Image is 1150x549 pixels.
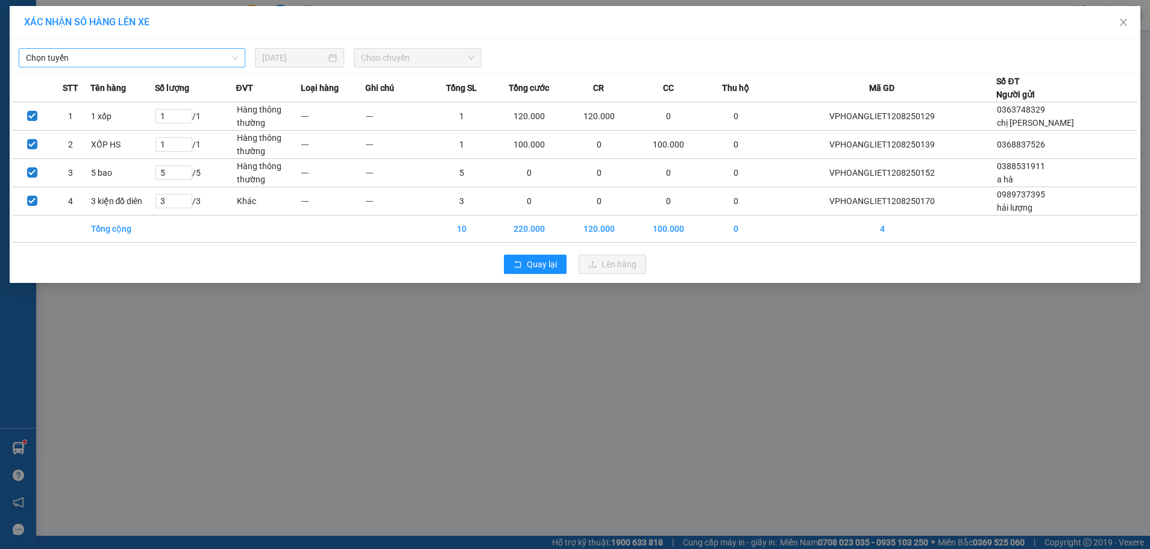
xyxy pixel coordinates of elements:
td: 4 [768,216,996,243]
td: 1 xốp [90,102,155,131]
td: --- [301,159,365,187]
td: Hàng thông thường [236,159,301,187]
td: 220.000 [494,216,564,243]
button: uploadLên hàng [579,255,646,274]
span: Thu hộ [722,81,749,95]
td: / 1 [155,131,236,159]
td: 1 [51,102,90,131]
span: 0388531911 [997,161,1045,171]
td: Tổng cộng [90,216,155,243]
td: 100.000 [633,131,703,159]
td: VPHOANGLIET1208250170 [768,187,996,216]
span: Ghi chú [365,81,394,95]
span: chị [PERSON_NAME] [997,118,1074,128]
td: 120.000 [564,102,634,131]
td: 1 [430,102,494,131]
span: 0368837526 [997,140,1045,149]
td: 100.000 [633,216,703,243]
td: / 5 [155,159,236,187]
td: Hàng thông thường [236,131,301,159]
td: 120.000 [564,216,634,243]
td: VPHOANGLIET1208250129 [768,102,996,131]
span: Tổng cước [509,81,549,95]
span: rollback [514,260,522,270]
button: rollbackQuay lại [504,255,567,274]
td: 0 [564,187,634,216]
td: XỐP HS [90,131,155,159]
td: --- [365,159,430,187]
td: 5 bao [90,159,155,187]
button: Close [1107,6,1140,40]
span: Mã GD [869,81,894,95]
td: 2 [51,131,90,159]
td: 0 [633,187,703,216]
td: 0 [564,131,634,159]
td: 0 [703,187,768,216]
td: 0 [494,187,564,216]
td: 1 [430,131,494,159]
span: XÁC NHẬN SỐ HÀNG LÊN XE [24,16,149,28]
td: 0 [703,131,768,159]
td: 0 [494,159,564,187]
span: Số lượng [155,81,189,95]
span: CC [663,81,674,95]
td: 0 [703,216,768,243]
td: 0 [633,159,703,187]
span: Chọn chuyến [361,49,475,67]
span: close [1119,17,1128,27]
span: Chọn tuyến [26,49,238,67]
span: CR [593,81,604,95]
span: hải lượng [997,203,1032,212]
td: --- [301,102,365,131]
td: 120.000 [494,102,564,131]
td: --- [365,102,430,131]
td: Khác [236,187,301,216]
td: --- [365,187,430,216]
span: Tổng SL [446,81,477,95]
td: 3 [430,187,494,216]
span: a hà [997,175,1013,184]
td: 10 [430,216,494,243]
div: Số ĐT Người gửi [996,75,1035,101]
span: 0363748329 [997,105,1045,114]
td: / 1 [155,102,236,131]
td: 3 [51,159,90,187]
td: / 3 [155,187,236,216]
td: VPHOANGLIET1208250152 [768,159,996,187]
td: --- [301,187,365,216]
td: 100.000 [494,131,564,159]
span: Quay lại [527,258,557,271]
td: 5 [430,159,494,187]
td: 3 kiện đồ diên [90,187,155,216]
span: Tên hàng [90,81,126,95]
td: --- [365,131,430,159]
td: 0 [703,159,768,187]
span: ĐVT [236,81,253,95]
td: --- [301,131,365,159]
td: Hàng thông thường [236,102,301,131]
span: Loại hàng [301,81,339,95]
span: STT [63,81,78,95]
td: 0 [633,102,703,131]
td: 0 [564,159,634,187]
span: 0989737395 [997,190,1045,199]
td: VPHOANGLIET1208250139 [768,131,996,159]
td: 0 [703,102,768,131]
td: 4 [51,187,90,216]
input: 12/08/2025 [262,51,325,64]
